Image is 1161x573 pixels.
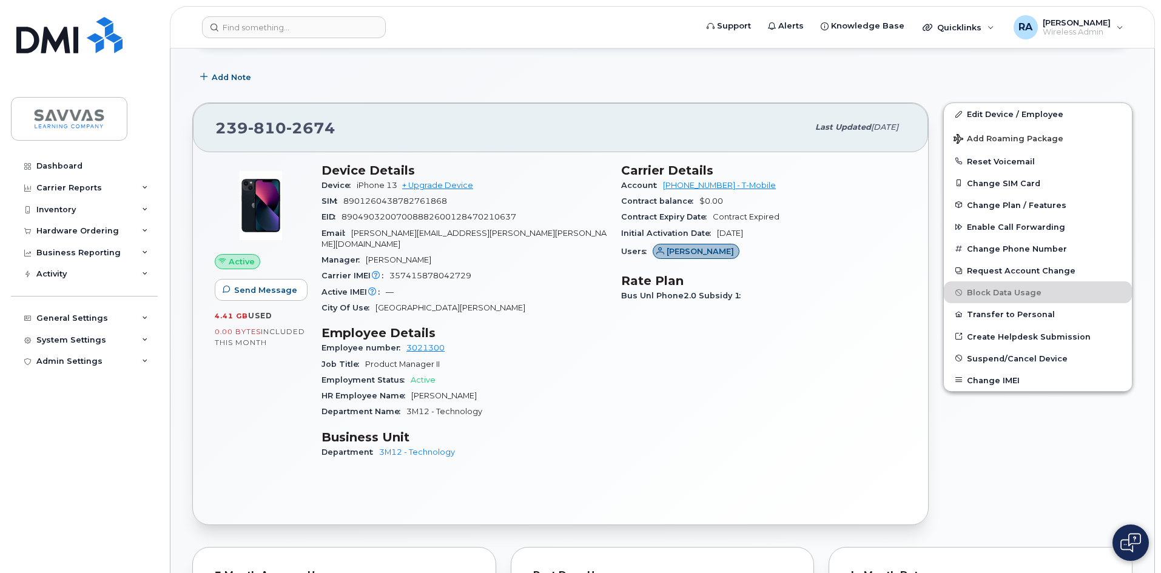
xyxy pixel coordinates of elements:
[234,284,297,296] span: Send Message
[365,360,440,369] span: Product Manager II
[717,20,751,32] span: Support
[379,447,455,457] a: 3M12 - Technology
[321,447,379,457] span: Department
[321,326,607,340] h3: Employee Details
[321,181,357,190] span: Device
[366,255,431,264] span: [PERSON_NAME]
[215,327,305,347] span: included this month
[248,119,286,137] span: 810
[1005,15,1132,39] div: Rebecca Albers-Pierce
[944,303,1132,325] button: Transfer to Personal
[406,407,482,416] span: 3M12 - Technology
[321,212,342,221] span: EID
[321,196,343,206] span: SIM
[967,223,1065,232] span: Enable Call Forwarding
[286,119,335,137] span: 2674
[621,196,699,206] span: Contract balance
[944,326,1132,347] a: Create Helpdesk Submission
[663,181,776,190] a: [PHONE_NUMBER] - T-Mobile
[215,327,261,336] span: 0.00 Bytes
[248,311,272,320] span: used
[321,360,365,369] span: Job Title
[212,72,251,83] span: Add Note
[342,212,516,221] span: 89049032007008882600128470210637
[699,196,723,206] span: $0.00
[944,172,1132,194] button: Change SIM Card
[621,212,713,221] span: Contract Expiry Date
[402,181,473,190] a: + Upgrade Device
[321,229,351,238] span: Email
[321,407,406,416] span: Department Name
[812,14,913,38] a: Knowledge Base
[343,196,447,206] span: 8901260438782761868
[202,16,386,38] input: Find something...
[621,273,906,288] h3: Rate Plan
[778,20,804,32] span: Alerts
[321,391,411,400] span: HR Employee Name
[321,375,411,384] span: Employment Status
[621,163,906,178] h3: Carrier Details
[944,347,1132,369] button: Suspend/Cancel Device
[224,169,297,242] img: image20231002-3703462-1ig824h.jpeg
[321,303,375,312] span: City Of Use
[386,287,394,297] span: —
[406,343,445,352] a: 3021300
[944,103,1132,125] a: Edit Device / Employee
[192,66,261,88] button: Add Note
[321,271,389,280] span: Carrier IMEI
[215,312,248,320] span: 4.41 GB
[215,279,308,301] button: Send Message
[653,247,739,256] a: [PERSON_NAME]
[321,229,607,249] span: [PERSON_NAME][EMAIL_ADDRESS][PERSON_NAME][PERSON_NAME][DOMAIN_NAME]
[215,119,335,137] span: 239
[411,391,477,400] span: [PERSON_NAME]
[1018,20,1032,35] span: RA
[937,22,981,32] span: Quicklinks
[944,194,1132,216] button: Change Plan / Features
[621,247,653,256] span: Users
[229,256,255,267] span: Active
[357,181,397,190] span: iPhone 13
[967,200,1066,209] span: Change Plan / Features
[944,281,1132,303] button: Block Data Usage
[321,430,607,444] h3: Business Unit
[1043,18,1111,27] span: [PERSON_NAME]
[759,14,812,38] a: Alerts
[944,126,1132,150] button: Add Roaming Package
[621,229,717,238] span: Initial Activation Date
[698,14,759,38] a: Support
[967,354,1068,363] span: Suspend/Cancel Device
[321,163,607,178] h3: Device Details
[411,375,436,384] span: Active
[944,369,1132,391] button: Change IMEI
[954,134,1063,146] span: Add Roaming Package
[944,216,1132,238] button: Enable Call Forwarding
[713,212,779,221] span: Contract Expired
[944,150,1132,172] button: Reset Voicemail
[621,291,747,300] span: Bus Unl Phone2.0 Subsidy 1
[621,181,663,190] span: Account
[375,303,525,312] span: [GEOGRAPHIC_DATA][PERSON_NAME]
[831,20,904,32] span: Knowledge Base
[871,122,898,132] span: [DATE]
[389,271,471,280] span: 357415878042729
[944,260,1132,281] button: Request Account Change
[914,15,1003,39] div: Quicklinks
[321,255,366,264] span: Manager
[321,287,386,297] span: Active IMEI
[944,238,1132,260] button: Change Phone Number
[815,122,871,132] span: Last updated
[667,246,734,257] span: [PERSON_NAME]
[717,229,743,238] span: [DATE]
[1043,27,1111,37] span: Wireless Admin
[321,343,406,352] span: Employee number
[1120,533,1141,552] img: Open chat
